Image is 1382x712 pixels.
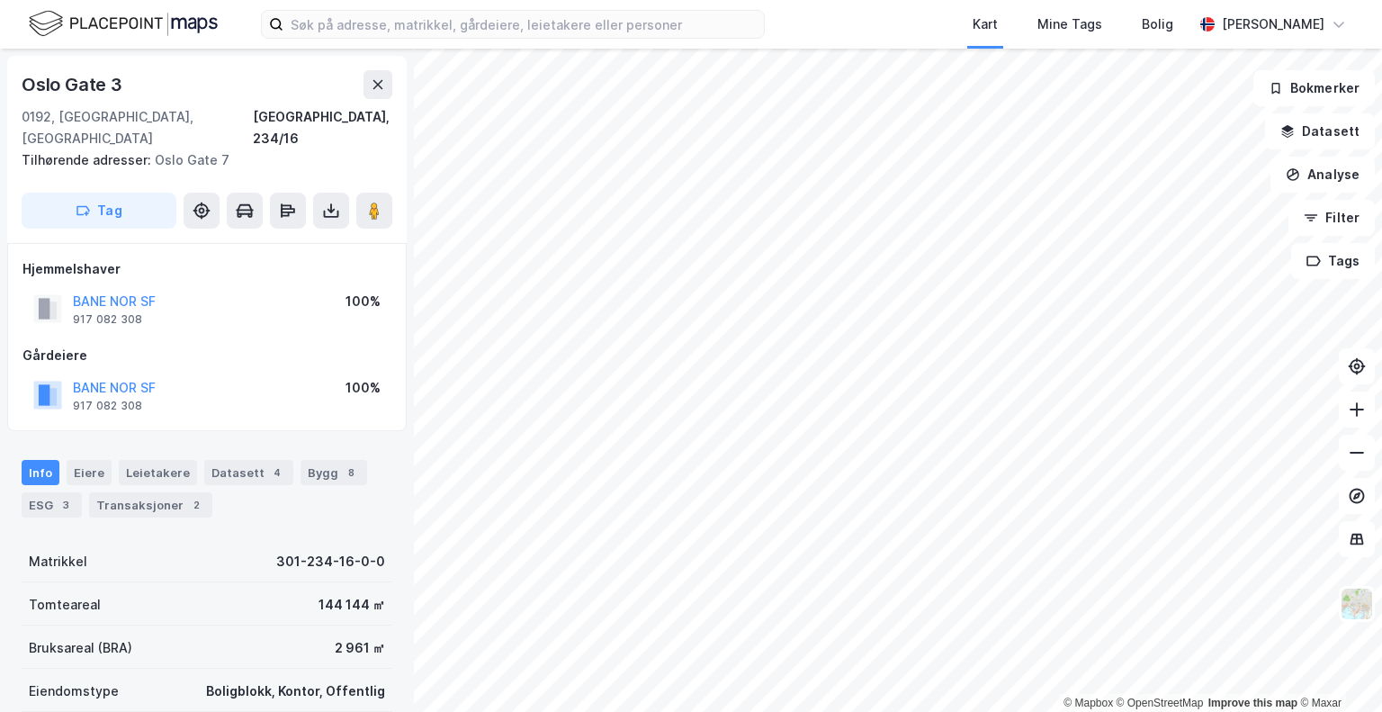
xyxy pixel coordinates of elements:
[206,680,385,702] div: Boligblokk, Kontor, Offentlig
[29,8,218,40] img: logo.f888ab2527a4732fd821a326f86c7f29.svg
[1291,243,1375,279] button: Tags
[22,149,378,171] div: Oslo Gate 7
[1222,14,1324,35] div: [PERSON_NAME]
[345,377,381,399] div: 100%
[22,460,59,485] div: Info
[1340,587,1374,621] img: Z
[1265,113,1375,149] button: Datasett
[1063,697,1113,709] a: Mapbox
[22,70,126,99] div: Oslo Gate 3
[89,492,212,518] div: Transaksjoner
[73,399,142,413] div: 917 082 308
[283,11,764,38] input: Søk på adresse, matrikkel, gårdeiere, leietakere eller personer
[29,551,87,572] div: Matrikkel
[319,594,385,616] div: 144 144 ㎡
[57,496,75,514] div: 3
[1288,200,1375,236] button: Filter
[253,106,392,149] div: [GEOGRAPHIC_DATA], 234/16
[1292,626,1382,712] iframe: Chat Widget
[268,464,286,482] div: 4
[342,464,360,482] div: 8
[1037,14,1102,35] div: Mine Tags
[1142,14,1173,35] div: Bolig
[1292,626,1382,712] div: Kontrollprogram for chat
[119,460,197,485] div: Leietakere
[345,291,381,312] div: 100%
[73,312,142,327] div: 917 082 308
[29,637,132,659] div: Bruksareal (BRA)
[204,460,293,485] div: Datasett
[973,14,998,35] div: Kart
[301,460,367,485] div: Bygg
[22,106,253,149] div: 0192, [GEOGRAPHIC_DATA], [GEOGRAPHIC_DATA]
[1208,697,1297,709] a: Improve this map
[1270,157,1375,193] button: Analyse
[22,258,391,280] div: Hjemmelshaver
[1253,70,1375,106] button: Bokmerker
[22,152,155,167] span: Tilhørende adresser:
[22,492,82,518] div: ESG
[22,345,391,366] div: Gårdeiere
[335,637,385,659] div: 2 961 ㎡
[1117,697,1204,709] a: OpenStreetMap
[29,680,119,702] div: Eiendomstype
[29,594,101,616] div: Tomteareal
[22,193,176,229] button: Tag
[187,496,205,514] div: 2
[67,460,112,485] div: Eiere
[276,551,385,572] div: 301-234-16-0-0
